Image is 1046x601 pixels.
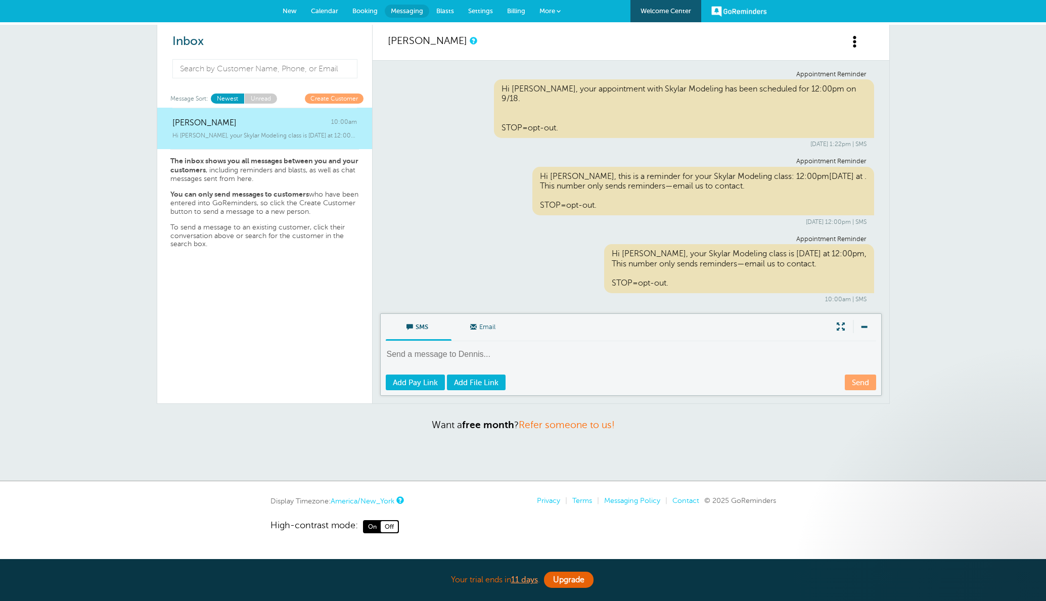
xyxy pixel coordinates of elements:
[172,59,358,78] input: Search by Customer Name, Phone, or Email
[170,157,358,174] strong: The inbox shows you all messages between you and your customers
[305,94,363,103] a: Create Customer
[532,167,874,216] div: Hi [PERSON_NAME], this is a reminder for your Skylar Modeling class: 12:00pm[DATE] at . This numb...
[544,572,594,588] a: Upgrade
[393,314,444,338] span: SMS
[447,375,506,390] a: Add File Link
[395,296,867,303] div: 10:00am | SMS
[454,379,498,387] span: Add File Link
[462,420,514,430] strong: free month
[494,79,874,138] div: Hi [PERSON_NAME], your appointment with Skylar Modeling has been scheduled for 12:00pm on 9/18. S...
[172,132,357,139] span: Hi [PERSON_NAME], your Skylar Modeling class is [DATE] at 12:00pm, This number on
[157,419,890,431] p: Want a ?
[170,190,309,198] strong: You can only send messages to customers
[395,158,867,165] div: Appointment Reminder
[592,496,599,505] li: |
[395,141,867,148] div: [DATE] 1:22pm | SMS
[270,520,358,533] span: High-contrast mode:
[170,94,208,103] span: Message Sort:
[396,497,402,503] a: This is the timezone being used to display dates and times to you on this device. Click the timez...
[381,521,398,532] span: Off
[244,94,277,103] a: Unread
[270,520,776,533] a: High-contrast mode: On Off
[386,375,445,390] a: Add Pay Link
[395,218,867,225] div: [DATE] 12:00pm | SMS
[459,314,510,338] span: Email
[172,34,357,49] h2: Inbox
[507,7,525,15] span: Billing
[436,7,454,15] span: Blasts
[468,7,493,15] span: Settings
[604,496,660,504] a: Messaging Policy
[170,190,359,216] p: who have been entered into GoReminders, so click the Create Customer button to send a message to ...
[170,223,359,249] p: To send a message to an existing customer, click their conversation above or search for the custo...
[604,244,874,293] div: Hi [PERSON_NAME], your Skylar Modeling class is [DATE] at 12:00pm, This number only sends reminde...
[393,379,438,387] span: Add Pay Link
[157,108,372,150] a: [PERSON_NAME] 10:00am Hi [PERSON_NAME], your Skylar Modeling class is [DATE] at 12:00pm, This num...
[170,157,359,183] p: , including reminders and blasts, as well as chat messages sent from here.
[283,7,297,15] span: New
[385,5,429,18] a: Messaging
[395,71,867,78] div: Appointment Reminder
[388,35,467,47] a: [PERSON_NAME]
[172,118,237,128] span: [PERSON_NAME]
[537,496,560,504] a: Privacy
[470,37,476,44] a: This is a history of all communications between GoReminders and your customer.
[560,496,567,505] li: |
[270,569,776,591] div: Your trial ends in .
[845,375,876,390] a: Send
[572,496,592,504] a: Terms
[511,575,538,584] a: 11 days
[331,118,357,128] span: 10:00am
[391,7,423,15] span: Messaging
[352,7,378,15] span: Booking
[519,420,615,430] a: Refer someone to us!
[844,484,1046,586] iframe: Intercom notifications message
[660,496,667,505] li: |
[364,521,381,532] span: On
[395,236,867,243] div: Appointment Reminder
[704,496,776,504] span: © 2025 GoReminders
[539,7,555,15] span: More
[211,94,244,103] a: Newest
[270,496,402,505] div: Display Timezone:
[311,7,338,15] span: Calendar
[672,496,699,504] a: Contact
[331,497,394,505] a: America/New_York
